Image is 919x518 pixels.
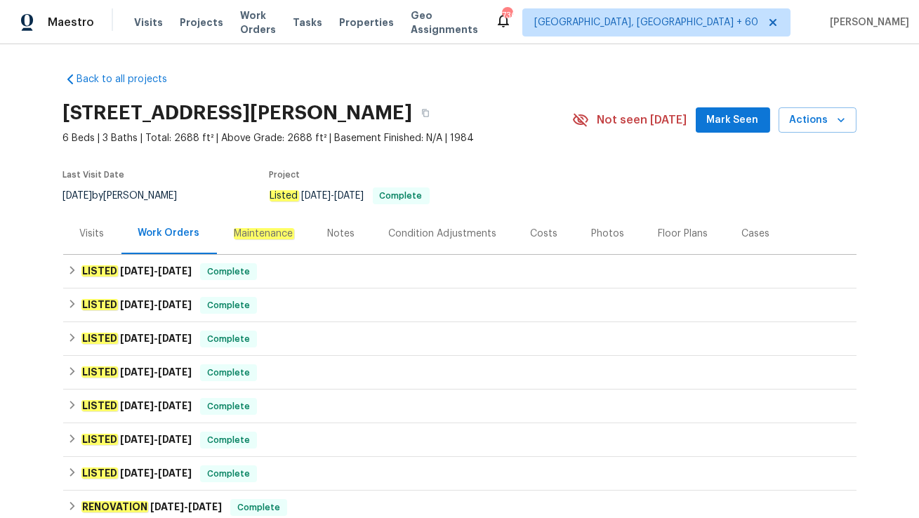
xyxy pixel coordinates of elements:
[120,266,154,276] span: [DATE]
[81,333,118,344] em: LISTED
[201,332,256,346] span: Complete
[270,190,299,201] em: Listed
[779,107,857,133] button: Actions
[81,299,118,310] em: LISTED
[201,366,256,380] span: Complete
[63,356,857,390] div: LISTED [DATE]-[DATE]Complete
[63,171,125,179] span: Last Visit Date
[158,266,192,276] span: [DATE]
[413,100,438,126] button: Copy Address
[234,228,294,239] em: Maintenance
[158,401,192,411] span: [DATE]
[63,131,572,145] span: 6 Beds | 3 Baths | Total: 2688 ft² | Above Grade: 2688 ft² | Basement Finished: N/A | 1984
[120,300,192,310] span: -
[120,266,192,276] span: -
[232,500,286,514] span: Complete
[696,107,770,133] button: Mark Seen
[120,468,154,478] span: [DATE]
[63,255,857,288] div: LISTED [DATE]-[DATE]Complete
[81,467,118,479] em: LISTED
[63,423,857,457] div: LISTED [DATE]-[DATE]Complete
[201,298,256,312] span: Complete
[158,367,192,377] span: [DATE]
[120,367,154,377] span: [DATE]
[201,467,256,481] span: Complete
[707,112,759,129] span: Mark Seen
[63,322,857,356] div: LISTED [DATE]-[DATE]Complete
[302,191,364,201] span: -
[63,191,93,201] span: [DATE]
[134,15,163,29] span: Visits
[120,434,192,444] span: -
[201,433,256,447] span: Complete
[63,106,413,120] h2: [STREET_ADDRESS][PERSON_NAME]
[120,401,154,411] span: [DATE]
[339,15,394,29] span: Properties
[48,15,94,29] span: Maestro
[374,192,428,200] span: Complete
[188,502,222,512] span: [DATE]
[158,333,192,343] span: [DATE]
[201,399,256,413] span: Complete
[63,457,857,491] div: LISTED [DATE]-[DATE]Complete
[63,72,198,86] a: Back to all projects
[592,227,625,241] div: Photos
[80,227,105,241] div: Visits
[742,227,770,241] div: Cases
[120,333,154,343] span: [DATE]
[150,502,222,512] span: -
[240,8,276,36] span: Work Orders
[335,191,364,201] span: [DATE]
[502,8,512,22] div: 730
[411,8,478,36] span: Geo Assignments
[120,367,192,377] span: -
[81,265,118,277] em: LISTED
[824,15,909,29] span: [PERSON_NAME]
[158,434,192,444] span: [DATE]
[597,113,687,127] span: Not seen [DATE]
[138,226,200,240] div: Work Orders
[302,191,331,201] span: [DATE]
[534,15,758,29] span: [GEOGRAPHIC_DATA], [GEOGRAPHIC_DATA] + 60
[270,171,300,179] span: Project
[120,468,192,478] span: -
[328,227,355,241] div: Notes
[120,300,154,310] span: [DATE]
[659,227,708,241] div: Floor Plans
[120,333,192,343] span: -
[158,468,192,478] span: [DATE]
[81,400,118,411] em: LISTED
[293,18,322,27] span: Tasks
[120,401,192,411] span: -
[63,187,194,204] div: by [PERSON_NAME]
[120,434,154,444] span: [DATE]
[389,227,497,241] div: Condition Adjustments
[63,390,857,423] div: LISTED [DATE]-[DATE]Complete
[790,112,845,129] span: Actions
[150,502,184,512] span: [DATE]
[158,300,192,310] span: [DATE]
[180,15,223,29] span: Projects
[201,265,256,279] span: Complete
[81,366,118,378] em: LISTED
[63,288,857,322] div: LISTED [DATE]-[DATE]Complete
[81,434,118,445] em: LISTED
[531,227,558,241] div: Costs
[81,501,148,512] em: RENOVATION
